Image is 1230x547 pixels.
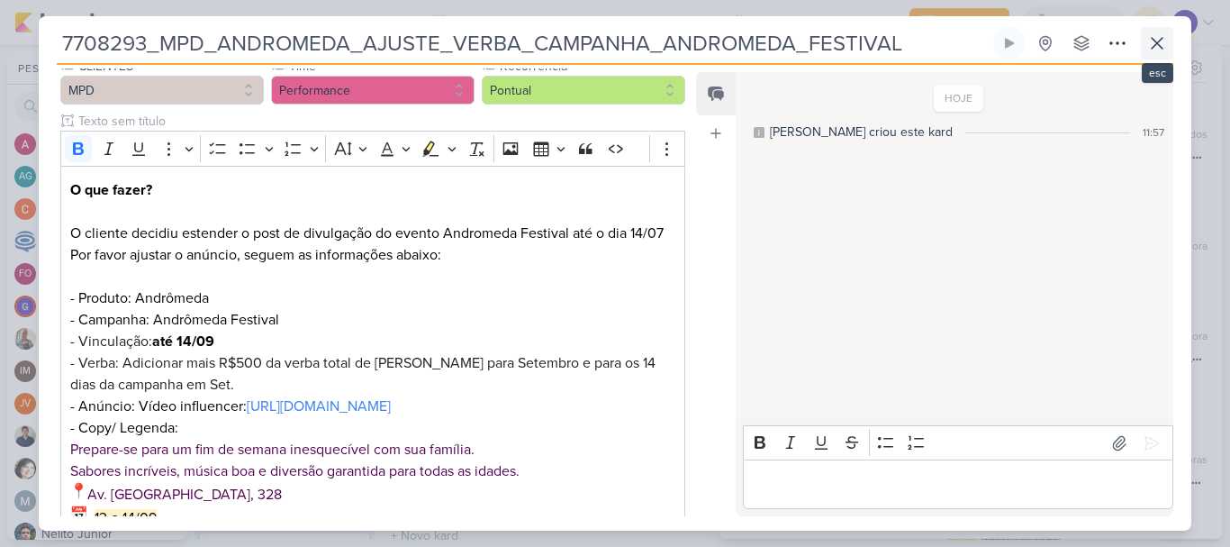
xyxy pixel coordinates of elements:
span: Prepare-se para um fim de semana inesquecível com sua família. [70,441,475,459]
p: Por favor ajustar o anúncio, seguem as informações abaixo: - Produto: Andrômeda - Campanha: Andrô... [70,244,675,460]
div: 11:57 [1143,124,1164,141]
input: Texto sem título [75,112,685,131]
div: Editor toolbar [60,131,685,166]
strong: até 14/09 [152,333,214,351]
strong: O que fazer? [70,181,152,199]
div: Editor toolbar [743,425,1173,460]
button: Performance [271,76,475,105]
div: Editor editing area: main [743,460,1173,509]
div: esc [1142,63,1173,83]
button: Pontual [482,76,685,105]
span: - Verba: Adicionar mais R$500 da verba total de [PERSON_NAME] para Setembro e para os 14 dias da ... [70,354,656,394]
span: Sabores incríveis, música boa e diversão garantida para todas as idades. [70,462,520,480]
input: Kard Sem Título [57,27,990,59]
span: Av. [GEOGRAPHIC_DATA], 328 [70,486,282,504]
img: 📅 [70,506,87,523]
a: [URL][DOMAIN_NAME] [247,397,391,415]
img: 📍 [70,482,87,499]
span: - Vinculação: [70,333,152,351]
span: 13 e 14/09 [95,509,157,527]
button: MPD [60,76,264,105]
p: O cliente decidiu estender o post de divulgação do evento Andromeda Festival até o dia 14/07 [70,179,675,244]
div: [PERSON_NAME] criou este kard [770,123,953,141]
div: Ligar relógio [1002,36,1017,50]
